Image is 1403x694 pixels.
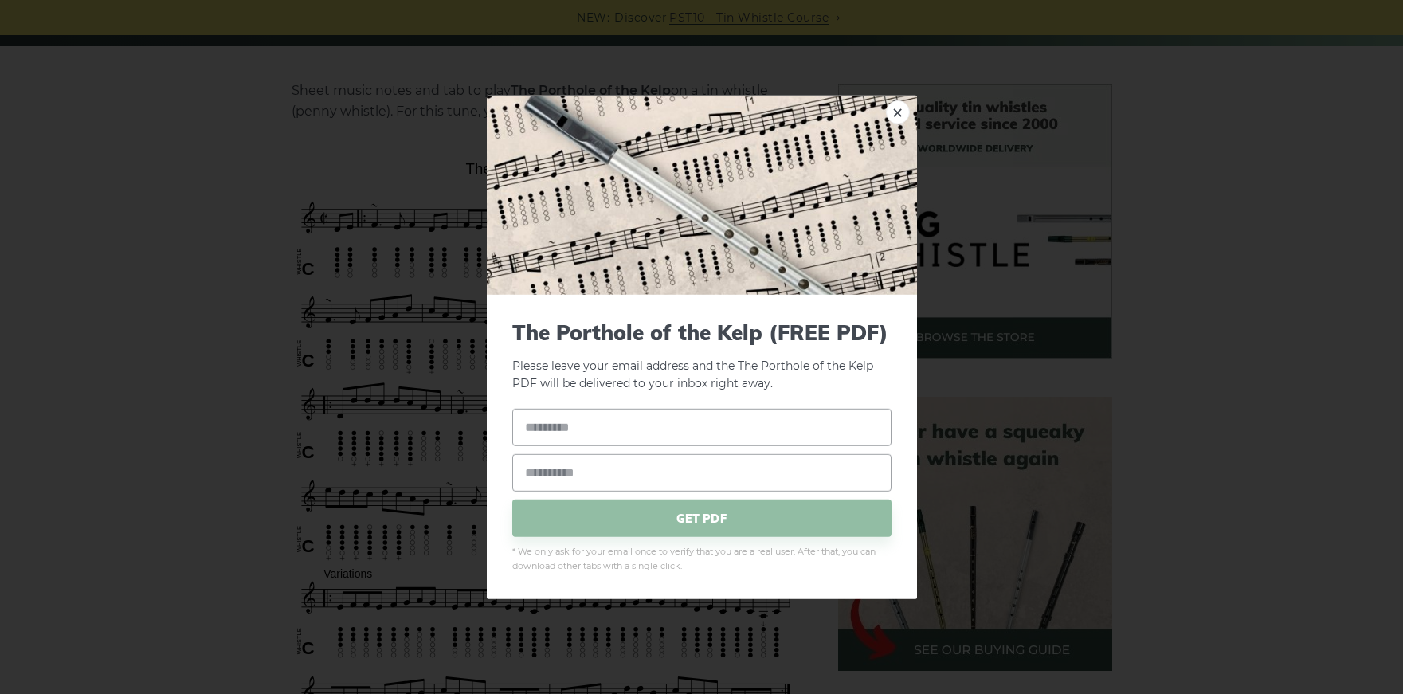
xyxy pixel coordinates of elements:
span: GET PDF [512,500,892,537]
span: The Porthole of the Kelp (FREE PDF) [512,320,892,344]
a: × [886,100,910,124]
span: * We only ask for your email once to verify that you are a real user. After that, you can downloa... [512,545,892,574]
img: Tin Whistle Tab Preview [487,95,917,294]
p: Please leave your email address and the The Porthole of the Kelp PDF will be delivered to your in... [512,320,892,393]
